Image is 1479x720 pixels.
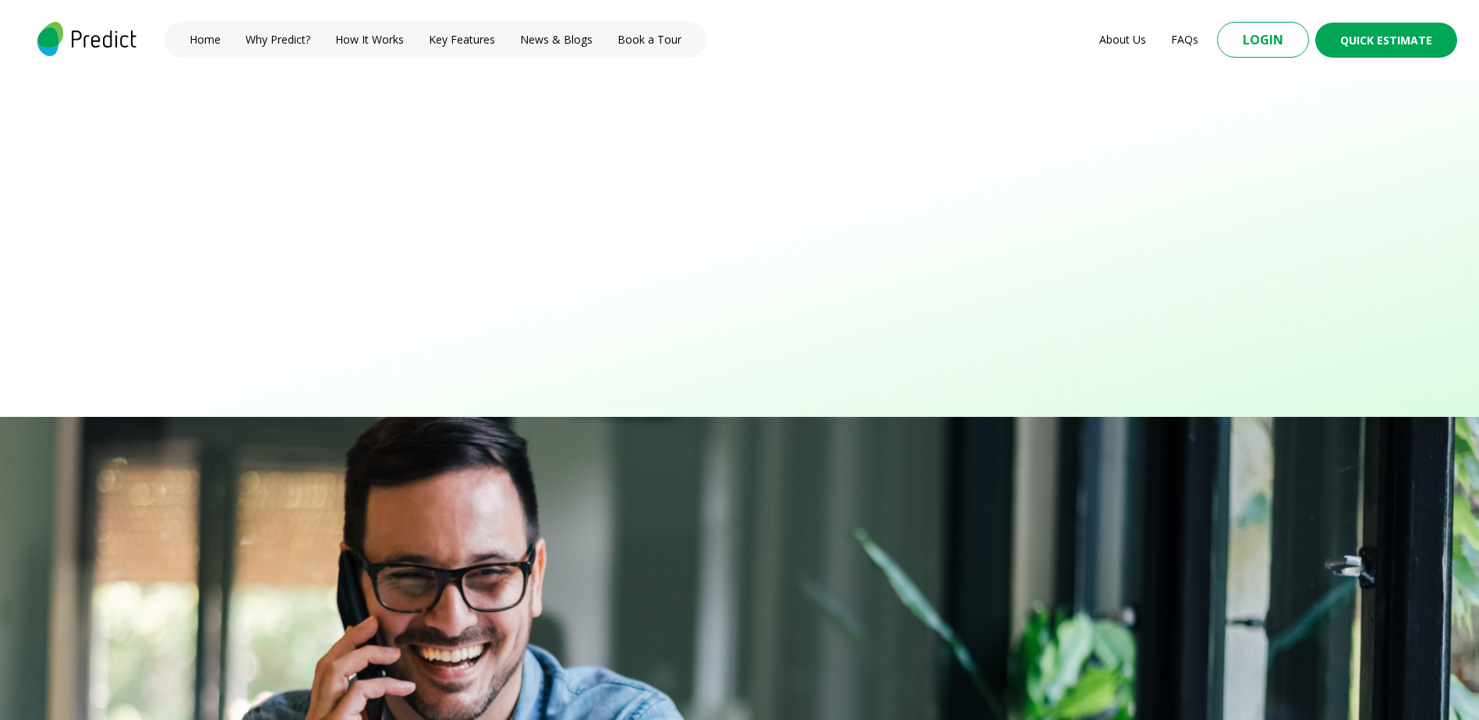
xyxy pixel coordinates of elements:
[246,32,310,48] a: Why Predict?
[1171,32,1198,48] a: FAQs
[1217,22,1309,58] button: Login
[34,22,140,56] img: logo
[335,32,404,48] a: How It Works
[1315,23,1457,58] button: Quick Estimate
[189,32,221,48] a: Home
[429,32,495,48] a: Key Features
[617,32,681,48] a: Book a Tour
[1099,32,1146,48] a: About Us
[520,32,593,48] a: News & Blogs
